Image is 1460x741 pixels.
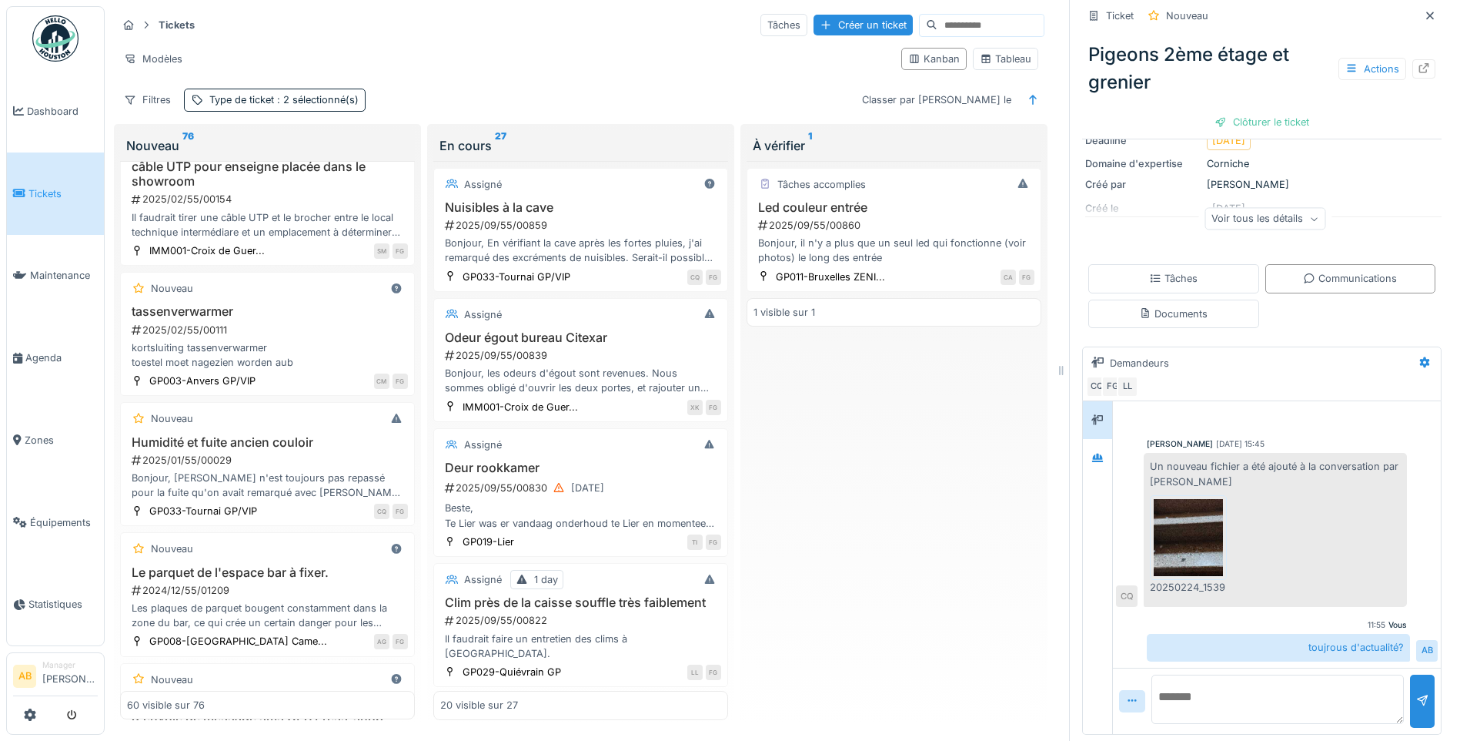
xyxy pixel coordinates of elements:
a: Maintenance [7,235,104,317]
div: GP011-Bruxelles ZENI... [776,270,885,284]
span: Dashboard [27,104,98,119]
div: Nouveau [151,672,193,687]
div: 1 visible sur 1 [753,305,815,320]
span: Équipements [30,515,98,530]
div: Filtres [117,89,178,111]
div: Tâches [1149,271,1198,286]
div: FG [706,270,721,285]
div: Manager [42,659,98,671]
div: 2025/09/55/00822 [443,613,721,628]
div: Nouveau [1166,8,1208,23]
div: CQ [1086,376,1108,397]
a: Équipements [7,481,104,564]
div: FG [1019,270,1034,285]
a: Statistiques [7,564,104,646]
h3: Le parquet de l'espace bar à fixer. [127,565,408,580]
a: Agenda [7,317,104,399]
div: Tâches [760,14,807,36]
a: Zones [7,399,104,481]
div: Il faudrait tirer une câble UTP et le brocher entre le local technique intermédiare et un emplace... [127,210,408,240]
div: LL [687,665,703,680]
div: FG [1101,376,1123,397]
div: Voir tous les détails [1204,208,1325,230]
sup: 76 [182,136,194,155]
div: Tableau [980,52,1031,66]
div: Nouveau [151,411,193,426]
div: FG [393,374,408,389]
a: AB Manager[PERSON_NAME] [13,659,98,696]
div: Bonjour, les odeurs d'égout sont revenues. Nous sommes obligé d'ouvrir les deux portes, et rajout... [440,366,721,395]
div: Documents [1139,307,1208,321]
div: [PERSON_NAME] [1085,177,1438,192]
div: 11:55 [1368,619,1385,631]
div: toujrous d'actualité? [1147,634,1410,661]
div: AB [1416,640,1438,662]
div: CM [374,374,389,389]
div: Modèles [117,48,189,70]
div: CQ [374,504,389,519]
span: Zones [25,433,98,448]
div: À vérifier [753,136,1035,155]
div: CQ [1116,585,1138,607]
div: Corniche [1085,156,1438,171]
span: Tickets [28,186,98,201]
div: [DATE] [1212,133,1245,148]
div: Type de ticket [209,92,359,107]
div: GP033-Tournai GP/VIP [463,270,570,284]
div: GP003-Anvers GP/VIP [149,374,256,388]
div: Assigné [464,572,502,587]
div: SM [374,243,389,259]
div: FG [393,634,408,649]
div: 2025/02/55/00111 [130,323,408,337]
div: 2025/09/55/00830 [443,478,721,498]
div: IMM001-Croix de Guer... [149,243,265,258]
div: [DATE] 15:45 [1216,438,1265,450]
div: 2025/02/55/00154 [130,192,408,206]
div: 20250224_153948.jpg [1150,580,1227,595]
img: Badge_color-CXgf-gQk.svg [32,15,79,62]
div: 2025/09/55/00839 [443,348,721,363]
a: Dashboard [7,70,104,153]
div: Assigné [464,307,502,322]
div: LL [1117,376,1138,397]
div: 2024/12/55/01209 [130,583,408,598]
div: Vous [1388,619,1407,631]
div: 2025/09/55/00859 [443,218,721,233]
div: FG [706,535,721,550]
div: Ticket [1106,8,1134,23]
div: Actions [1338,58,1406,80]
div: Créer un ticket [814,15,913,35]
div: GP008-[GEOGRAPHIC_DATA] Came... [149,634,327,649]
h3: Nuisibles à la cave [440,200,721,215]
div: Demandeurs [1110,356,1169,370]
div: GP019-Lier [463,535,514,549]
div: Beste, Te Lier was er vandaag onderhoud te Lier en momenteel sluit de rookdeur niet meer van zelf. [440,501,721,530]
span: Agenda [25,350,98,365]
div: Créé par [1085,177,1201,192]
div: Nouveau [151,541,193,556]
div: [PERSON_NAME] [1147,438,1213,450]
div: XK [687,400,703,415]
li: [PERSON_NAME] [42,659,98,692]
h3: tassenverwarmer [127,304,408,319]
h3: Clim près de la caisse souffle très faiblement [440,595,721,610]
strong: Tickets [152,18,201,32]
div: 60 visible sur 76 [127,699,205,713]
div: FG [706,665,721,680]
div: IMM001-Croix de Guer... [463,400,578,414]
div: CA [1001,270,1016,285]
div: Il faudrait faire un entretien des clims à [GEOGRAPHIC_DATA]. [440,632,721,661]
div: 1 day [534,572,558,587]
div: Domaine d'expertise [1085,156,1201,171]
div: TI [687,535,703,550]
div: FG [706,400,721,415]
div: Pigeons 2ème étage et grenier [1082,35,1442,102]
div: Bonjour, [PERSON_NAME] n'est toujours pas repassé pour la fuite qu'on avait remarqué avec [PERSON... [127,471,408,500]
div: FG [393,243,408,259]
div: Bonjour, En vérifiant la cave après les fortes pluies, j'ai remarqué des excréments de nuisibles.... [440,236,721,265]
div: Un nouveau fichier a été ajouté à la conversation par [PERSON_NAME] [1144,453,1407,607]
div: Communications [1303,271,1397,286]
div: Bonjour, il n'y a plus que un seul led qui fonctionne (voir photos) le long des entrée [753,236,1034,265]
div: kortsluiting tassenverwarmer toestel moet nagezien worden aub [127,340,408,370]
div: GP033-Tournai GP/VIP [149,504,257,518]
